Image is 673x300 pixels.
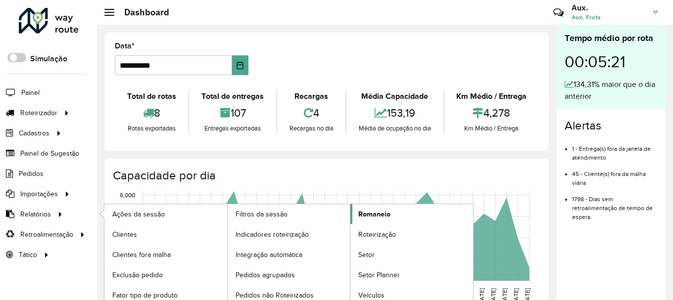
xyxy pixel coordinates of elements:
[117,102,186,124] div: 8
[112,270,163,280] span: Exclusão pedido
[232,55,248,75] button: Choose Date
[349,124,440,133] div: Média de ocupação no dia
[228,204,350,224] a: Filtros da sessão
[349,102,440,124] div: 153,19
[112,250,171,260] span: Clientes fora malha
[20,148,79,159] span: Painel de Sugestão
[113,169,539,183] h4: Capacidade por dia
[350,224,473,244] a: Roteirização
[192,90,273,102] div: Total de entregas
[565,119,658,133] h4: Alertas
[104,224,227,244] a: Clientes
[358,270,400,280] span: Setor Planner
[572,13,646,22] span: Aux. Frota
[192,102,273,124] div: 107
[104,265,227,285] a: Exclusão pedido
[236,209,288,219] span: Filtros da sessão
[435,3,538,30] div: Críticas? Dúvidas? Elogios? Sugestões? Entre em contato conosco!
[572,187,658,221] li: 1798 - Dias sem retroalimentação de tempo de espera
[280,90,343,102] div: Recargas
[20,229,73,240] span: Retroalimentação
[20,108,57,118] span: Roteirizador
[349,90,440,102] div: Média Capacidade
[572,162,658,187] li: 45 - Cliente(s) fora da malha viária
[565,79,658,102] div: 134,31% maior que o dia anterior
[350,265,473,285] a: Setor Planner
[112,229,137,240] span: Clientes
[19,250,37,260] span: Tático
[228,245,350,264] a: Integração automática
[358,250,375,260] span: Setor
[104,204,227,224] a: Ações da sessão
[20,209,51,219] span: Relatórios
[565,32,658,45] div: Tempo médio por rota
[447,90,536,102] div: Km Médio / Entrega
[228,224,350,244] a: Indicadores roteirização
[19,169,44,179] span: Pedidos
[236,250,302,260] span: Integração automática
[117,124,186,133] div: Rotas exportadas
[350,245,473,264] a: Setor
[21,87,40,98] span: Painel
[120,192,135,198] text: 8,000
[565,45,658,79] div: 00:05:21
[572,137,658,162] li: 1 - Entrega(s) fora da janela de atendimento
[192,124,273,133] div: Entregas exportadas
[112,209,165,219] span: Ações da sessão
[19,128,49,138] span: Cadastros
[447,102,536,124] div: 4,278
[280,124,343,133] div: Recargas no dia
[236,229,309,240] span: Indicadores roteirização
[228,265,350,285] a: Pedidos agrupados
[447,124,536,133] div: Km Médio / Entrega
[548,2,569,23] a: Contato Rápido
[114,7,169,18] h2: Dashboard
[115,40,135,52] label: Data
[104,245,227,264] a: Clientes fora malha
[20,189,58,199] span: Importações
[350,204,473,224] a: Romaneio
[236,270,295,280] span: Pedidos agrupados
[572,3,646,12] h3: Aux.
[280,102,343,124] div: 4
[117,90,186,102] div: Total de rotas
[358,209,390,219] span: Romaneio
[358,229,396,240] span: Roteirização
[30,53,67,65] label: Simulação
